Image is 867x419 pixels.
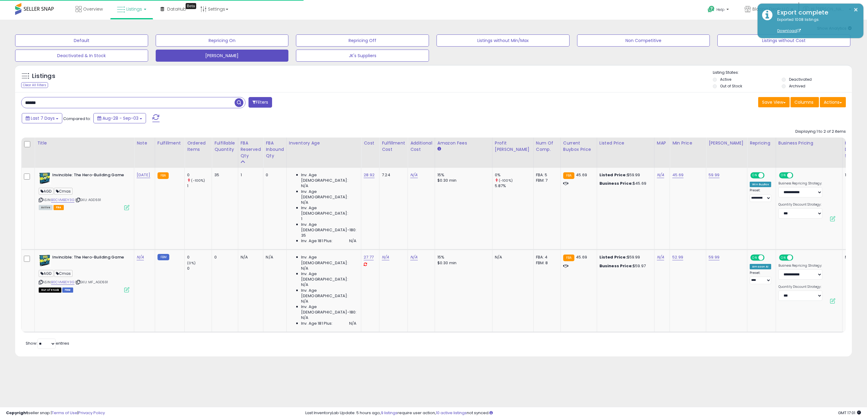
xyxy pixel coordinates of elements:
span: Last 7 Days [31,115,55,121]
a: N/A [657,254,664,260]
small: (-100%) [499,178,513,183]
b: Invincible: The Hero-Building Game [52,255,126,262]
button: Actions [820,97,846,107]
div: FBA Reserved Qty [241,140,261,159]
span: Inv. Age [DEMOGRAPHIC_DATA]: [301,288,356,299]
a: N/A [410,172,417,178]
span: Compared to: [63,116,91,122]
label: Business Repricing Strategy: [778,264,822,268]
span: N/A [301,315,308,320]
p: Listing States: [713,70,852,76]
span: N/A [301,266,308,271]
button: × [853,6,858,14]
span: ON [780,173,787,178]
label: Quantity Discount Strategy: [778,285,822,289]
b: Listed Price: [599,172,627,178]
label: Quantity Discount Strategy: [778,203,822,207]
span: Listings [126,6,142,12]
div: Tooltip anchor [186,3,196,9]
div: 0 [214,255,233,260]
div: Fulfillment Cost [382,140,405,153]
span: Help [716,7,725,12]
div: Amazon Fees [437,140,490,146]
a: 45.69 [672,172,684,178]
span: Inv. Age [DEMOGRAPHIC_DATA]: [301,189,356,200]
div: Clear All Filters [21,82,48,88]
b: Business Price: [599,263,633,269]
a: N/A [410,254,417,260]
div: Exported 1008 listings. [773,17,859,34]
img: 511A-4fm8ZL._SL40_.jpg [39,172,51,184]
span: OFF [792,173,802,178]
div: $59.99 [599,255,650,260]
div: Min Price [672,140,703,146]
span: FBM [62,287,73,293]
span: ON [751,255,758,260]
span: Columns [794,99,813,105]
span: N/A [301,282,308,287]
button: Listings without Min/Max [437,34,570,47]
span: Overview [83,6,103,12]
button: Repricing On [156,34,289,47]
span: DataHub [167,6,186,12]
div: Displaying 1 to 2 of 2 items [795,129,846,135]
span: Inv. Age 181 Plus: [301,321,333,326]
div: MAP [657,140,667,146]
small: Amazon Fees. [437,146,441,152]
div: ASIN: [39,255,129,292]
span: 45.69 [576,172,587,178]
div: FBM: 8 [536,260,556,266]
span: 45.69 [576,254,587,260]
a: N/A [382,254,389,260]
div: Export complete [773,8,859,17]
a: B0CVMBDY3G [51,197,74,203]
div: ASIN: [39,172,129,209]
img: 511A-4fm8ZL._SL40_.jpg [39,255,51,267]
div: N/A [241,255,259,260]
div: 35 [214,172,233,178]
span: Inv. Age [DEMOGRAPHIC_DATA]-180: [301,304,356,315]
div: 0 [187,266,212,271]
div: Num of Comp. [536,140,558,153]
div: 0 [187,172,212,178]
button: Listings without Cost [717,34,850,47]
span: OFF [792,255,802,260]
span: All listings that are currently out of stock and unavailable for purchase on Amazon [39,287,61,293]
div: Ordered Items [187,140,209,153]
span: All listings currently available for purchase on Amazon [39,205,53,210]
h5: Listings [32,72,55,80]
div: Preset: [750,271,771,284]
label: Active [720,77,731,82]
button: Filters [248,97,272,108]
div: Fulfillable Quantity [214,140,235,153]
span: Inv. Age [DEMOGRAPHIC_DATA]: [301,205,356,216]
span: N/A [301,299,308,304]
div: Inventory Age [289,140,359,146]
label: Deactivated [789,77,812,82]
div: 15% [437,255,488,260]
a: 28.92 [364,172,375,178]
button: Deactivated & In Stock [15,50,148,62]
i: Get Help [707,5,715,13]
b: Business Price: [599,180,633,186]
small: (0%) [187,261,196,265]
div: FBM: 7 [536,178,556,183]
div: [PERSON_NAME] [709,140,745,146]
span: | SKU: MF_AGD591 [75,280,108,284]
div: 0 [266,172,282,178]
span: Inv. Age 181 Plus: [301,238,333,244]
a: 59.99 [709,172,719,178]
span: | SKU: AGD591 [75,197,101,202]
div: Business Pricing [778,140,840,146]
span: AGD [39,270,54,277]
div: Cost [364,140,377,146]
div: Additional Cost [410,140,432,153]
span: ON [751,173,758,178]
small: FBM [157,254,169,260]
button: Last 7 Days [22,113,62,123]
div: Fulfillment [157,140,182,146]
span: FBA [54,205,64,210]
div: FBA inbound Qty [266,140,284,159]
span: Inv. Age [DEMOGRAPHIC_DATA]: [301,172,356,183]
div: 7.24 [382,172,403,178]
